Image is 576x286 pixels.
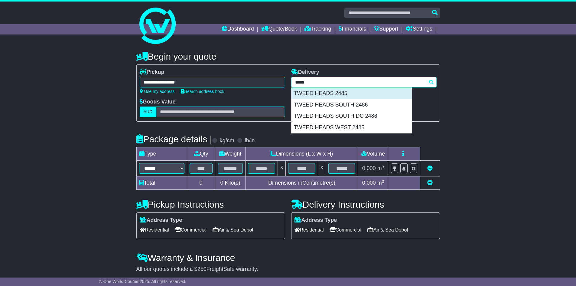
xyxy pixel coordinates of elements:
span: Residential [140,225,169,235]
label: lb/in [245,137,255,144]
span: Air & Sea Depot [367,225,408,235]
span: 0 [220,180,223,186]
a: Financials [339,24,366,35]
td: Total [136,176,187,190]
td: Type [136,147,187,161]
label: Delivery [291,69,319,76]
label: kg/cm [220,137,234,144]
span: m [377,180,384,186]
td: Dimensions in Centimetre(s) [246,176,358,190]
a: Search address book [181,89,224,94]
h4: Pickup Instructions [136,199,285,209]
span: © One World Courier 2025. All rights reserved. [99,279,187,284]
span: Residential [295,225,324,235]
label: Address Type [140,217,182,224]
label: Pickup [140,69,164,76]
h4: Warranty & Insurance [136,253,440,263]
td: Weight [215,147,246,161]
span: 0.000 [362,180,376,186]
a: Remove this item [427,165,433,171]
h4: Delivery Instructions [291,199,440,209]
div: TWEED HEADS SOUTH DC 2486 [291,110,412,122]
a: Settings [406,24,432,35]
typeahead: Please provide city [291,77,437,87]
a: Dashboard [222,24,254,35]
span: 250 [197,266,207,272]
a: Quote/Book [261,24,297,35]
h4: Begin your quote [136,51,440,61]
td: 0 [187,176,215,190]
div: TWEED HEADS SOUTH 2486 [291,99,412,111]
span: Commercial [330,225,361,235]
td: Volume [358,147,388,161]
label: Address Type [295,217,337,224]
a: Tracking [304,24,331,35]
sup: 3 [382,165,384,169]
a: Add new item [427,180,433,186]
td: x [318,161,326,176]
a: Support [374,24,398,35]
label: AUD [140,107,157,117]
span: Commercial [175,225,207,235]
div: TWEED HEADS WEST 2485 [291,122,412,133]
a: Use my address [140,89,175,94]
td: Kilo(s) [215,176,246,190]
td: x [278,161,286,176]
sup: 3 [382,179,384,184]
h4: Package details | [136,134,212,144]
span: 0.000 [362,165,376,171]
div: TWEED HEADS 2485 [291,88,412,99]
div: All our quotes include a $ FreightSafe warranty. [136,266,440,273]
td: Qty [187,147,215,161]
label: Goods Value [140,99,176,105]
span: Air & Sea Depot [213,225,253,235]
span: m [377,165,384,171]
td: Dimensions (L x W x H) [246,147,358,161]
